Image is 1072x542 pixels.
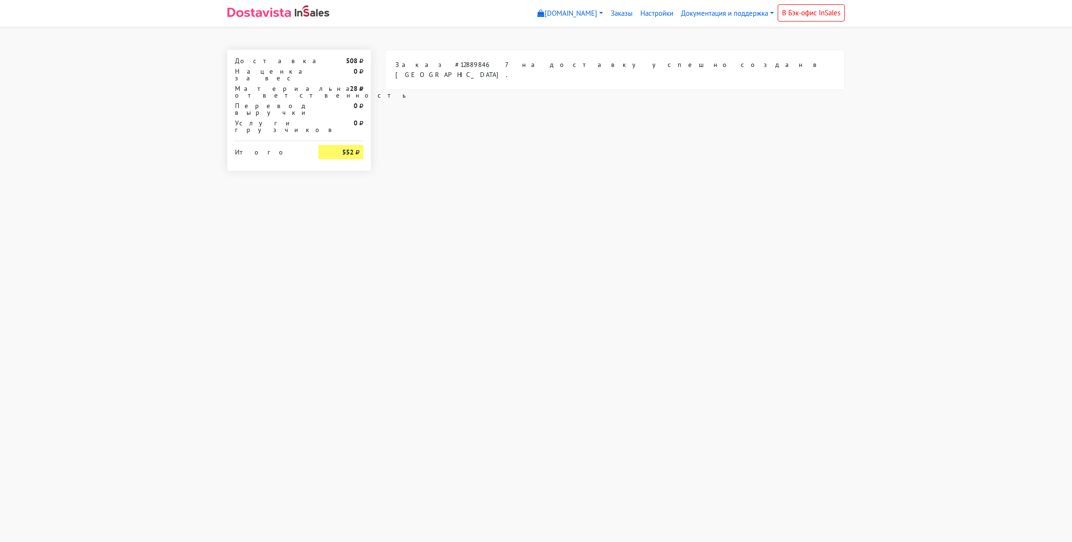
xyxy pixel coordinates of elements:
div: Услуги грузчиков [228,120,311,133]
strong: 0 [354,119,357,127]
a: Настройки [636,4,677,23]
a: Документация и поддержка [677,4,778,23]
strong: 28 [350,84,357,93]
strong: 508 [346,56,357,65]
div: Заказ #128898467 на доставку успешно создан в [GEOGRAPHIC_DATA]. [386,50,844,89]
strong: 0 [354,67,357,76]
a: Заказы [607,4,636,23]
div: Итого [235,145,304,155]
img: InSales [295,5,329,17]
a: В Бэк-офис InSales [778,4,845,22]
a: [DOMAIN_NAME] [534,4,607,23]
div: Доставка [228,57,311,64]
strong: 552 [342,148,354,156]
strong: 0 [354,101,357,110]
div: Перевод выручки [228,102,311,116]
img: Dostavista - срочная курьерская служба доставки [227,8,291,17]
div: Наценка за вес [228,68,311,81]
div: Материальная ответственность [228,85,311,99]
